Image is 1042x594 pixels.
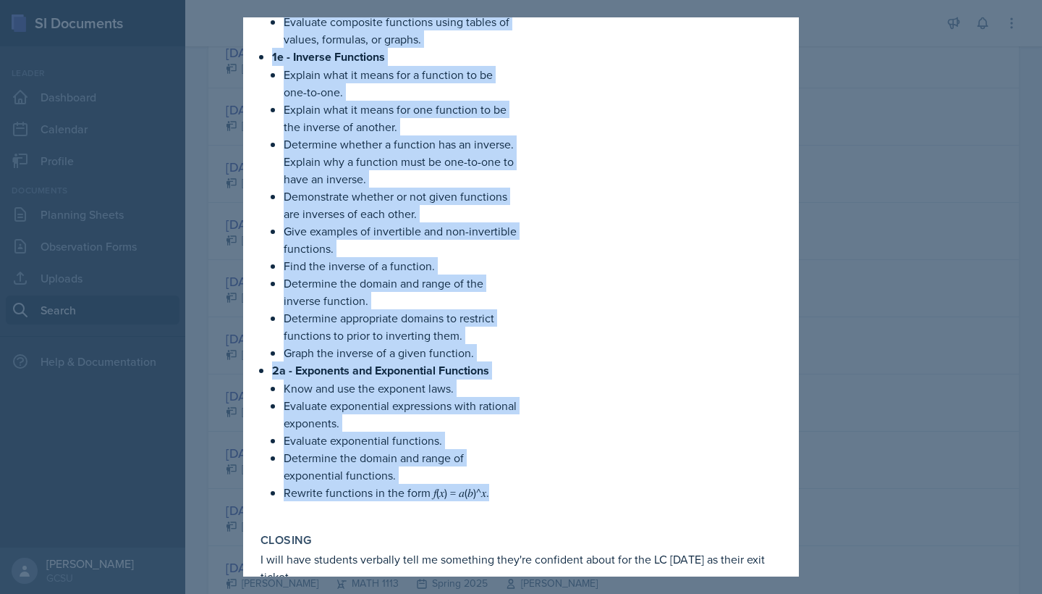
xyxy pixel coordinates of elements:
[284,484,518,501] p: Rewrite functions in the form 𝑓(𝑥) = 𝑎(𝑏)^𝑥.
[260,533,312,548] label: Closing
[260,551,781,585] p: I will have students verbally tell me something they're confident about for the LC [DATE] as thei...
[272,49,385,65] strong: 1e - Inverse Functions
[284,222,518,257] p: Give examples of invertible and non-invertible functions.
[284,344,518,361] p: Graph the inverse of a given function.
[284,135,518,188] p: Determine whether a function has an inverse. Explain why a function must be one-to-one to have an...
[284,380,518,397] p: Know and use the exponent laws.
[272,362,489,379] strong: 2a - Exponents and Exponential Functions
[284,449,518,484] p: Determine the domain and range of exponential functions.
[284,432,518,449] p: Evaluate exponential functions.
[284,13,518,48] p: Evaluate composite functions using tables of values, formulas, or graphs.
[284,309,518,344] p: Determine appropriate domains to restrict functions to prior to inverting them.
[284,275,518,309] p: Determine the domain and range of the inverse function.
[284,101,518,135] p: Explain what it means for one function to be the inverse of another.
[284,188,518,222] p: Demonstrate whether or not given functions are inverses of each other.
[284,257,518,275] p: Find the inverse of a function.
[284,66,518,101] p: Explain what it means for a function to be one-to-one.
[284,397,518,432] p: Evaluate exponential expressions with rational exponents.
